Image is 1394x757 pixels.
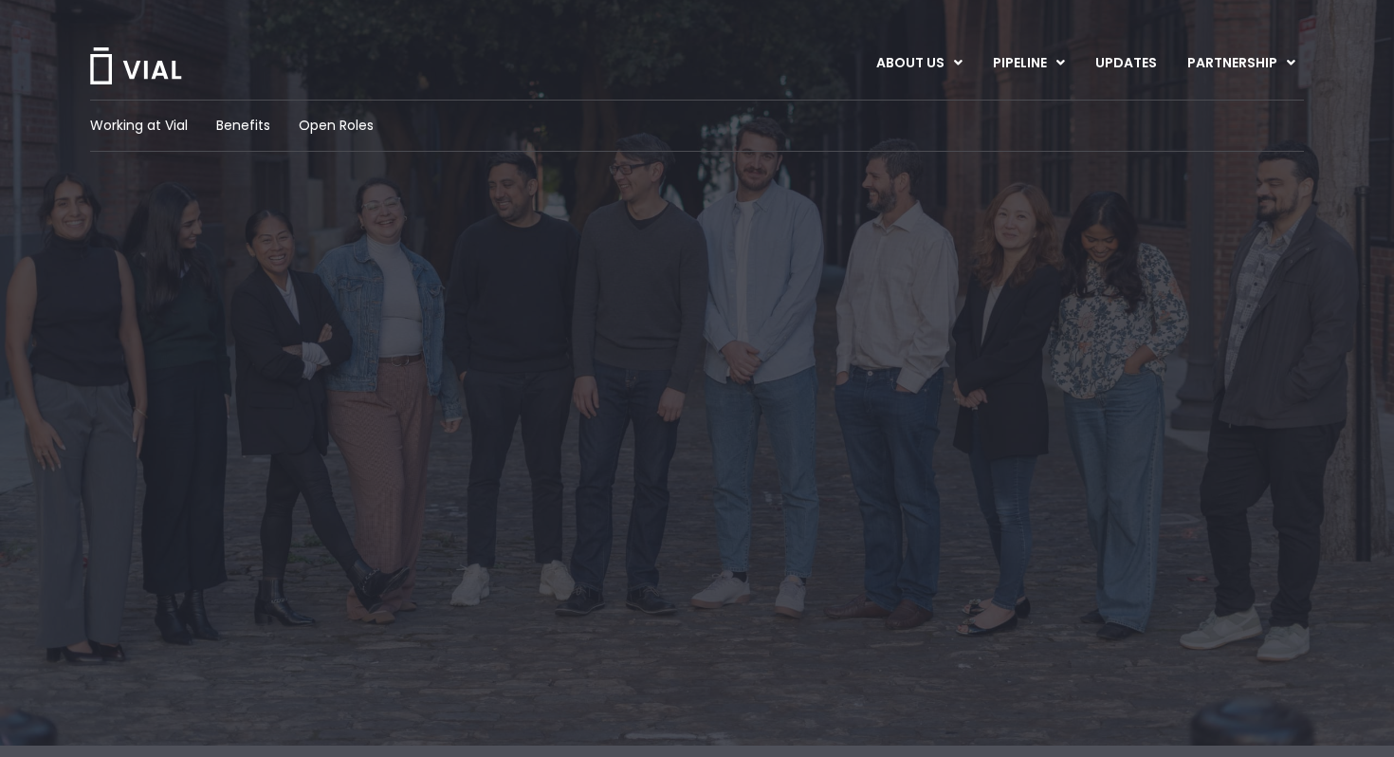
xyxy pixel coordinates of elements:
[90,116,188,136] a: Working at Vial
[216,116,270,136] a: Benefits
[88,47,183,84] img: Vial Logo
[978,47,1079,80] a: PIPELINEMenu Toggle
[1080,47,1171,80] a: UPDATES
[299,116,374,136] a: Open Roles
[1172,47,1311,80] a: PARTNERSHIPMenu Toggle
[861,47,977,80] a: ABOUT USMenu Toggle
